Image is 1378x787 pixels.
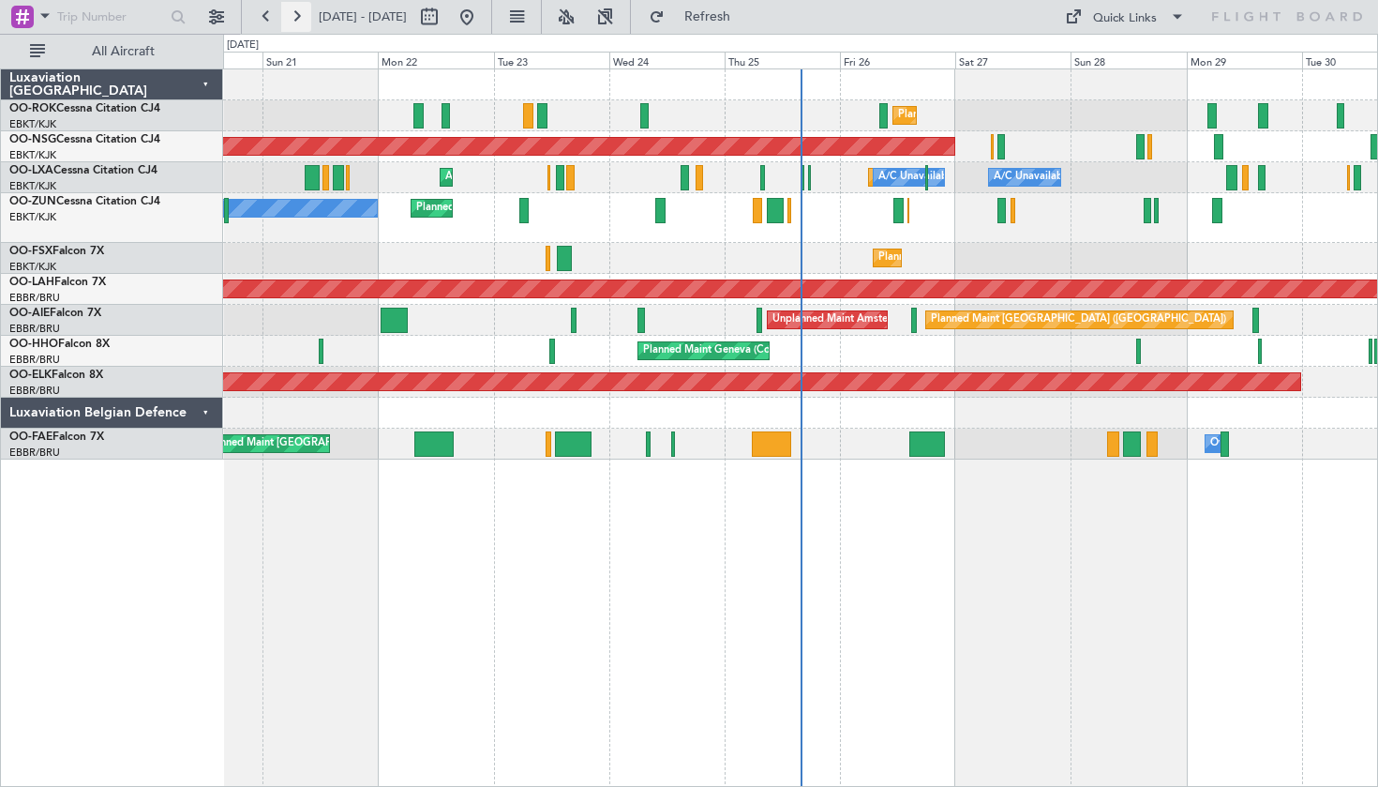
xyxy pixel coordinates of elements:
input: Trip Number [57,3,165,31]
div: Sat 27 [955,52,1071,68]
div: Unplanned Maint Amsterdam (Schiphol) [772,306,962,334]
div: Fri 26 [840,52,955,68]
div: Planned Maint Kortrijk-[GEOGRAPHIC_DATA] [898,101,1116,129]
a: EBKT/KJK [9,179,56,193]
div: Planned Maint Geneva (Cointrin) [643,337,798,365]
a: EBKT/KJK [9,210,56,224]
a: EBBR/BRU [9,353,60,367]
div: Planned Maint [GEOGRAPHIC_DATA] ([GEOGRAPHIC_DATA]) [931,306,1226,334]
span: OO-FSX [9,246,52,257]
span: OO-ROK [9,103,56,114]
a: OO-FSXFalcon 7X [9,246,104,257]
div: A/C Unavailable [GEOGRAPHIC_DATA] ([GEOGRAPHIC_DATA] National) [878,163,1227,191]
a: EBKT/KJK [9,148,56,162]
span: [DATE] - [DATE] [319,8,407,25]
span: All Aircraft [49,45,198,58]
span: Refresh [668,10,747,23]
div: Planned Maint Kortrijk-[GEOGRAPHIC_DATA] [878,244,1097,272]
button: Quick Links [1056,2,1194,32]
a: EBBR/BRU [9,446,60,460]
span: OO-LXA [9,165,53,176]
span: OO-LAH [9,277,54,288]
a: EBBR/BRU [9,322,60,336]
a: OO-FAEFalcon 7X [9,431,104,443]
div: Mon 22 [378,52,493,68]
a: EBBR/BRU [9,384,60,398]
div: A/C Unavailable [994,163,1071,191]
span: OO-HHO [9,339,58,350]
div: Tue 23 [494,52,609,68]
span: OO-NSG [9,134,56,145]
a: OO-LAHFalcon 7X [9,277,106,288]
div: Sun 28 [1071,52,1186,68]
a: OO-HHOFalcon 8X [9,339,110,350]
div: Quick Links [1093,9,1157,28]
div: Thu 25 [725,52,840,68]
div: Planned Maint Kortrijk-[GEOGRAPHIC_DATA] [416,194,635,222]
span: OO-ELK [9,370,52,381]
div: Wed 24 [609,52,725,68]
button: All Aircraft [21,37,203,67]
a: EBKT/KJK [9,260,56,274]
div: [DATE] [227,38,259,53]
a: EBBR/BRU [9,291,60,305]
a: EBKT/KJK [9,117,56,131]
a: OO-ZUNCessna Citation CJ4 [9,196,160,207]
button: Refresh [640,2,753,32]
div: AOG Maint Kortrijk-[GEOGRAPHIC_DATA] [445,163,650,191]
div: Mon 29 [1187,52,1302,68]
span: OO-FAE [9,431,52,443]
a: OO-ELKFalcon 8X [9,370,103,381]
a: OO-ROKCessna Citation CJ4 [9,103,160,114]
div: Sun 21 [262,52,378,68]
span: OO-AIE [9,308,50,319]
a: OO-AIEFalcon 7X [9,308,101,319]
span: OO-ZUN [9,196,56,207]
a: OO-LXACessna Citation CJ4 [9,165,157,176]
a: OO-NSGCessna Citation CJ4 [9,134,160,145]
div: Owner Melsbroek Air Base [1210,430,1338,458]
